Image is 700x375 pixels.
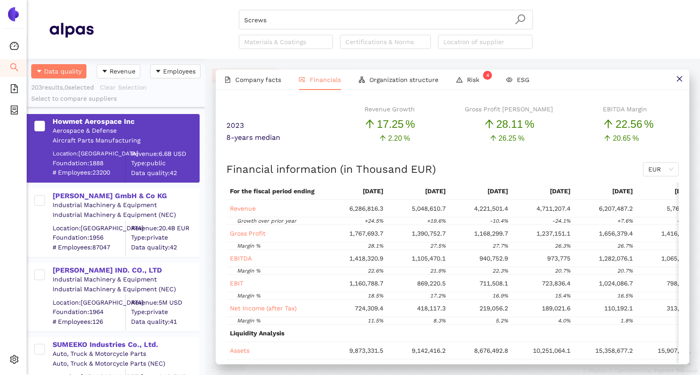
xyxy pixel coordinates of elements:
span: 26.7% [617,243,633,249]
span: 20.7% [617,268,633,274]
span: Data quality: 42 [131,168,199,177]
div: Revenue: 20.4B EUR [131,224,199,232]
span: +19.6% [427,218,446,224]
span: 1,418,320.9 [349,255,383,262]
span: 15,358,677.2 [595,347,633,354]
span: % [525,116,534,133]
span: 15.4% [555,293,570,299]
span: 6,207,487.2 [599,205,633,212]
span: 28 [496,118,508,130]
span: Type: private [131,233,199,242]
div: 2023 [226,104,340,133]
span: Gross Profit [230,230,266,237]
div: Select to compare suppliers [31,94,201,103]
span: 6,286,816.3 [349,205,383,212]
span: -24.1% [552,218,570,224]
span: 940,752.9 [479,255,508,262]
span: Liquidity Analysis [230,330,284,337]
div: Auto, Truck & Motorcycle Parts [53,350,199,359]
span: 5,768,167 [667,205,695,212]
span: 1,390,752.7 [412,230,446,237]
span: close [676,75,683,82]
span: 1.8% [620,318,633,324]
div: Revenue: 6.6B USD [131,149,199,158]
span: 1,237,151.1 [536,230,570,237]
span: [DATE] [425,187,446,195]
span: 110,192.1 [604,305,633,312]
span: EBIT [230,280,243,287]
span: 27.7% [492,243,508,249]
span: Revenue [110,66,135,76]
span: file-add [10,81,19,99]
span: 973,775 [547,255,570,262]
span: arrow-up [604,135,611,142]
span: Foundation: 1888 [53,159,125,167]
span: Foundation: 1956 [53,233,125,242]
span: container [10,102,19,120]
span: Type: private [131,308,199,317]
span: [DATE] [487,187,508,195]
span: Employees [163,66,196,76]
span: [DATE] [550,187,570,195]
span: % [518,133,524,144]
span: % [644,116,654,133]
span: 4,221,501.4 [474,205,508,212]
span: .25 [507,135,516,142]
span: caret-down [155,68,161,75]
span: search [10,60,19,77]
span: 10,251,064.1 [533,347,570,354]
span: Growth over prior year [237,218,296,224]
img: Homepage [49,19,94,41]
div: Auto, Truck & Motorcycle Parts (NEC) [53,359,199,368]
span: # Employees: 87047 [53,243,125,252]
div: Location: [GEOGRAPHIC_DATA] [53,224,125,232]
span: 27.5% [430,243,446,249]
span: .20 [392,135,402,142]
div: Gross Profit [PERSON_NAME] [465,104,553,114]
span: EBITDA [230,255,252,262]
span: % [405,116,415,133]
span: -51.0% [677,218,695,224]
span: Margin % [237,243,260,249]
div: Aircraft Parts Manufacturing [53,136,199,145]
div: Howmet Aerospace Inc [53,117,199,126]
span: arrow-up [379,135,386,142]
span: 17.2% [430,293,446,299]
span: Net Income (after Tax) [230,305,297,312]
span: 15,907,988.4 [658,347,695,354]
span: warning [456,77,463,83]
span: setting [10,352,19,370]
span: [DATE] [675,187,695,195]
span: 724,309.4 [355,305,383,312]
span: For the fiscal period ending [230,187,315,195]
span: 22.3% [492,268,508,274]
span: 1,160,788.7 [349,280,383,287]
div: [PERSON_NAME] IND. CO., LTD [53,265,199,275]
span: 723,836.4 [542,280,570,287]
span: Margin % [237,268,260,274]
span: 1,656,379.4 [599,230,633,237]
span: 17 [377,118,389,130]
span: 22.6% [368,268,383,274]
div: Aerospace & Defense [53,126,199,135]
span: 9,873,331.5 [349,347,383,354]
span: [DATE] [612,187,633,195]
span: Risk [467,76,488,83]
div: [PERSON_NAME] GmbH & Co KG [53,191,199,201]
span: ESG [517,76,529,83]
span: 798,250.3 [667,280,695,287]
span: -10.4% [490,218,508,224]
span: eye [506,77,512,83]
span: Data quality: 41 [131,317,199,326]
button: close [669,69,689,90]
span: Organization structure [369,76,438,83]
span: search [515,14,526,25]
span: 219,056.2 [479,305,508,312]
img: Logo [6,7,20,21]
span: 1,416,085.9 [661,230,695,237]
span: 11.5% [368,318,383,324]
span: .11 [508,118,523,130]
span: 1,024,086.7 [599,280,633,287]
button: caret-downEmployees [150,64,201,78]
span: +7.6% [617,218,633,224]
